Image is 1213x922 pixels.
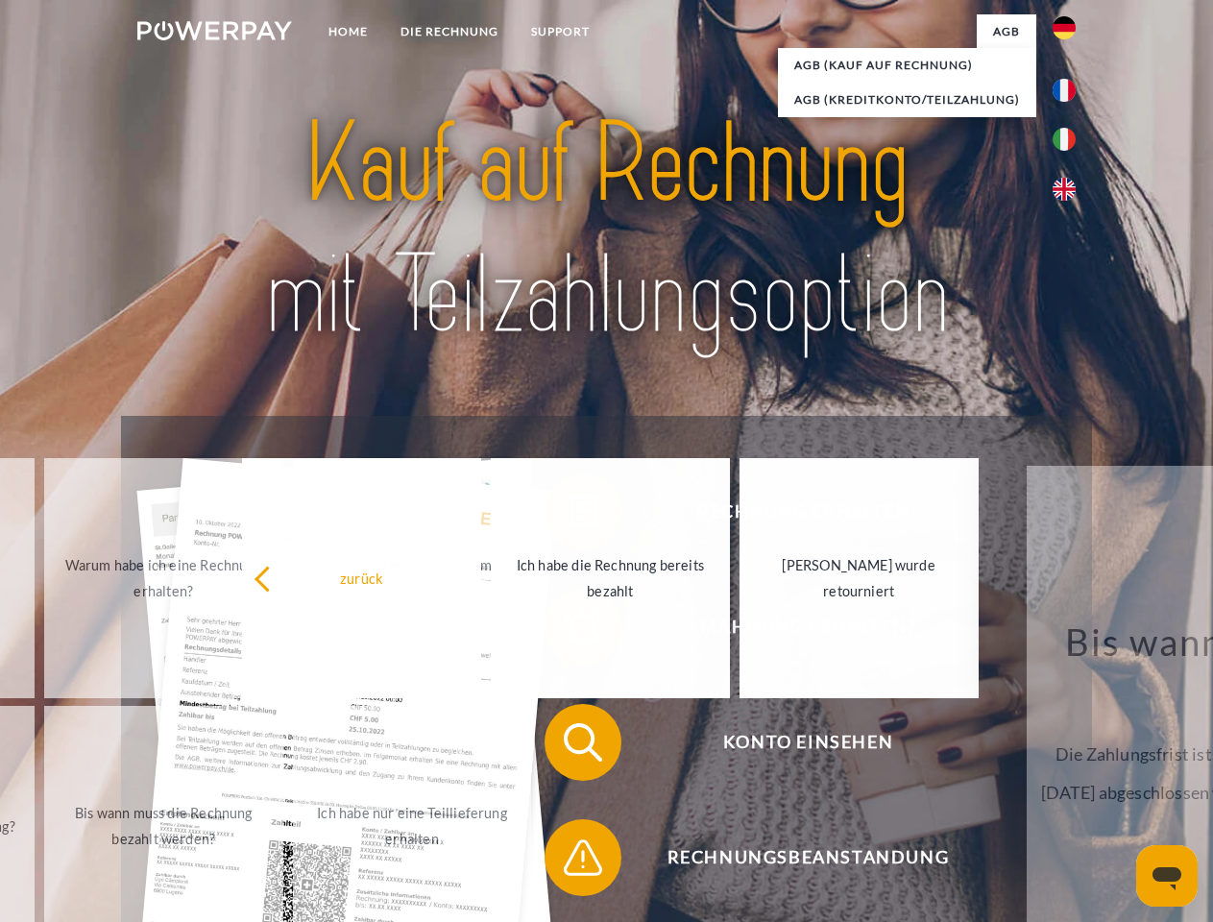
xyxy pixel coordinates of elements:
[304,800,521,852] div: Ich habe nur eine Teillieferung erhalten
[515,14,606,49] a: SUPPORT
[502,552,718,604] div: Ich habe die Rechnung bereits bezahlt
[312,14,384,49] a: Home
[1053,178,1076,201] img: en
[137,21,292,40] img: logo-powerpay-white.svg
[778,83,1036,117] a: AGB (Kreditkonto/Teilzahlung)
[1136,845,1198,907] iframe: Schaltfläche zum Öffnen des Messaging-Fensters
[56,552,272,604] div: Warum habe ich eine Rechnung erhalten?
[572,704,1043,781] span: Konto einsehen
[183,92,1030,368] img: title-powerpay_de.svg
[977,14,1036,49] a: agb
[1053,79,1076,102] img: fr
[254,565,470,591] div: zurück
[545,704,1044,781] button: Konto einsehen
[572,819,1043,896] span: Rechnungsbeanstandung
[545,819,1044,896] button: Rechnungsbeanstandung
[559,718,607,766] img: qb_search.svg
[56,800,272,852] div: Bis wann muss die Rechnung bezahlt werden?
[384,14,515,49] a: DIE RECHNUNG
[1053,128,1076,151] img: it
[1053,16,1076,39] img: de
[778,48,1036,83] a: AGB (Kauf auf Rechnung)
[559,834,607,882] img: qb_warning.svg
[751,552,967,604] div: [PERSON_NAME] wurde retourniert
